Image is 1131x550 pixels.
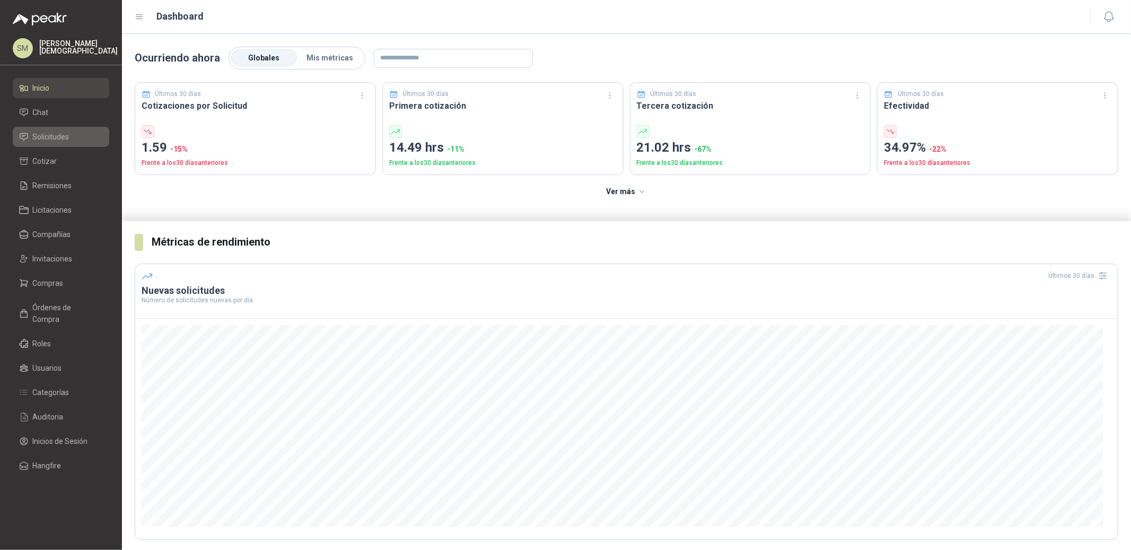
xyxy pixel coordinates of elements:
span: Chat [33,107,49,118]
a: Cotizar [13,151,109,171]
span: Inicios de Sesión [33,435,88,447]
span: Cotizar [33,155,57,167]
img: Logo peakr [13,13,67,25]
span: -11 % [447,145,464,153]
div: SM [13,38,33,58]
a: Licitaciones [13,200,109,220]
a: Auditoria [13,407,109,427]
p: [PERSON_NAME] [DEMOGRAPHIC_DATA] [39,40,118,55]
span: Usuarios [33,362,62,374]
p: Últimos 30 días [898,89,944,99]
a: Categorías [13,382,109,403]
p: 34.97% [884,138,1111,158]
a: Compañías [13,224,109,245]
span: Auditoria [33,411,64,423]
a: Solicitudes [13,127,109,147]
h3: Tercera cotización [637,99,864,112]
p: Últimos 30 días [155,89,201,99]
span: Remisiones [33,180,72,191]
p: Frente a los 30 días anteriores [142,158,369,168]
a: Inicios de Sesión [13,431,109,451]
span: Roles [33,338,51,350]
span: Globales [249,54,280,62]
span: Órdenes de Compra [33,302,99,325]
a: Inicio [13,78,109,98]
a: Chat [13,102,109,123]
p: Frente a los 30 días anteriores [389,158,617,168]
button: Ver más [600,181,653,203]
span: -15 % [170,145,188,153]
span: Mis métricas [306,54,353,62]
h3: Nuevas solicitudes [142,284,1111,297]
h3: Efectividad [884,99,1111,112]
p: 14.49 hrs [389,138,617,158]
span: Inicio [33,82,50,94]
span: Solicitudes [33,131,69,143]
h3: Primera cotización [389,99,617,112]
span: Hangfire [33,460,62,472]
p: Últimos 30 días [650,89,696,99]
span: -22 % [929,145,946,153]
a: Invitaciones [13,249,109,269]
p: 1.59 [142,138,369,158]
h3: Métricas de rendimiento [152,234,1118,250]
p: Ocurriendo ahora [135,50,220,66]
a: Roles [13,334,109,354]
span: Compañías [33,229,71,240]
h3: Cotizaciones por Solicitud [142,99,369,112]
span: Invitaciones [33,253,73,265]
a: Compras [13,273,109,293]
p: Frente a los 30 días anteriores [637,158,864,168]
a: Órdenes de Compra [13,298,109,329]
a: Usuarios [13,358,109,378]
p: Frente a los 30 días anteriores [884,158,1111,168]
span: Licitaciones [33,204,72,216]
p: 21.02 hrs [637,138,864,158]
span: Compras [33,277,64,289]
p: Últimos 30 días [402,89,449,99]
h1: Dashboard [157,9,204,24]
a: Remisiones [13,176,109,196]
span: -67 % [695,145,712,153]
div: Últimos 30 días [1048,267,1111,284]
p: Número de solicitudes nuevas por día [142,297,1111,303]
a: Hangfire [13,456,109,476]
span: Categorías [33,387,69,398]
